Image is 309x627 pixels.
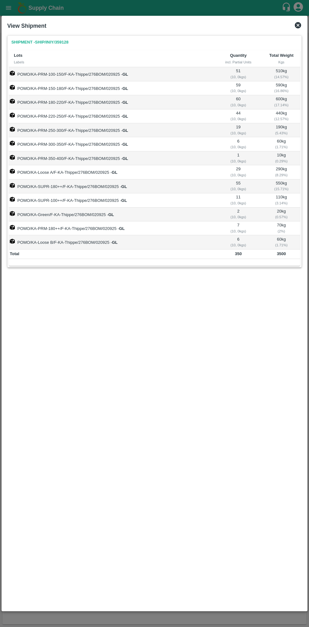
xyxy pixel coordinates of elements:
td: 11 [214,193,263,207]
img: box [10,197,15,202]
td: 510 kg [263,67,300,81]
b: Lots [14,53,22,58]
td: POMO/KA-PRM-300-350/F-KA-Thippe/276BOM/020925 - [9,137,214,151]
div: Labels [14,59,209,65]
strong: GL [112,240,118,245]
div: Kgs [268,59,295,65]
div: ( 10, 0 kgs) [215,144,261,150]
td: POMO/KA-Loose B/F-KA-Thippe/276BOM/020925 - [9,235,214,249]
strong: GL [122,72,128,77]
img: box [10,239,15,244]
img: box [10,141,15,146]
td: 29 [214,165,263,179]
td: 440 kg [263,109,300,123]
div: ( 10, 0 kgs) [215,130,261,136]
td: 19 [214,123,263,137]
td: POMO/KA-SUPR-100++/F-KA-Thippe/276BOM/020925 - [9,193,214,207]
div: ( 10, 0 kgs) [215,158,261,164]
div: ( 14.57 %) [264,74,299,80]
strong: GL [121,184,127,189]
div: ( 0.57 %) [264,214,299,220]
td: 600 kg [263,95,300,109]
td: 6 [214,235,263,249]
img: box [10,211,15,216]
td: POMO/KA-Green/F-KA-Thippe/276BOM/020925 - [9,208,214,221]
strong: GL [112,170,117,175]
td: POMO/KA-SUPR-180++/F-KA-Thippe/276BOM/020925 - [9,179,214,193]
img: box [10,99,15,104]
img: box [10,155,15,160]
img: box [10,127,15,132]
div: ( 12.57 %) [264,116,299,122]
td: POMO/KA-PRM-100-150/F-KA-Thippe/276BOM/020925 - [9,67,214,81]
td: 70 kg [263,221,300,235]
td: POMO/KA-PRM-220-250/F-KA-Thippe/276BOM/020925 - [9,109,214,123]
img: box [10,169,15,174]
td: POMO/KA-PRM-250-300/F-KA-Thippe/276BOM/020925 - [9,123,214,137]
div: ( 10, 0 kgs) [215,172,261,178]
td: 60 kg [263,235,300,249]
td: 290 kg [263,165,300,179]
strong: GL [122,86,128,91]
td: 60 [214,95,263,109]
strong: GL [122,128,128,133]
strong: GL [108,212,114,217]
strong: GL [122,114,128,119]
div: ( 0.29 %) [264,158,299,164]
img: box [10,183,15,188]
div: ( 10, 0 kgs) [215,200,261,206]
td: 550 kg [263,179,300,193]
td: 59 [214,81,263,95]
div: ( 3.14 %) [264,200,299,206]
img: box [10,113,15,118]
div: ( 15.71 %) [264,186,299,192]
div: ( 17.14 %) [264,102,299,108]
td: 2 [214,208,263,221]
img: box [10,225,15,230]
b: Quantity [230,53,247,58]
strong: GL [122,142,128,147]
td: 6 [214,137,263,151]
strong: GL [122,100,128,105]
td: 60 kg [263,137,300,151]
div: ( 10, 0 kgs) [215,74,261,80]
div: ( 10, 0 kgs) [215,186,261,192]
div: ( 16.86 %) [264,88,299,94]
td: 51 [214,67,263,81]
td: 590 kg [263,81,300,95]
td: POMO/KA-Loose A/F-KA-Thippe/276BOM/020925 - [9,165,214,179]
div: ( 10, 0 kgs) [215,88,261,94]
div: ( 10, 0 kgs) [215,214,261,220]
td: 55 [214,179,263,193]
div: ( 2 %) [264,228,299,234]
b: Total [10,251,19,256]
td: 1 [214,151,263,165]
div: ( 8.29 %) [264,172,299,178]
div: ( 1.71 %) [264,144,299,150]
strong: GL [119,226,125,231]
div: ( 10, 0 kgs) [215,228,261,234]
b: 350 [235,251,242,256]
td: POMO/KA-PRM-180-220/F-KA-Thippe/276BOM/020925 - [9,95,214,109]
div: ( 10, 0 kgs) [215,116,261,122]
strong: GL [122,156,128,161]
td: 10 kg [263,151,300,165]
td: 110 kg [263,193,300,207]
td: POMO/KA-PRM-150-180/F-KA-Thippe/276BOM/020925 - [9,81,214,95]
td: 44 [214,109,263,123]
div: ( 5.43 %) [264,130,299,136]
b: View Shipment [7,23,46,29]
div: ( 10, 0 kgs) [215,242,261,248]
div: ( 10, 0 kgs) [215,102,261,108]
strong: GL [121,198,127,203]
img: box [10,71,15,76]
td: 7 [214,221,263,235]
b: Total Weight [269,53,294,58]
td: POMO/KA-PRM-180++/F-KA-Thippe/276BOM/020925 - [9,221,214,235]
td: POMO/KA-PRM-350-400/F-KA-Thippe/276BOM/020925 - [9,151,214,165]
a: Shipment -SHIP/INIY/359128 [9,37,71,48]
td: 20 kg [263,208,300,221]
div: incl. Partial Units [219,59,258,65]
div: ( 1.71 %) [264,242,299,248]
img: box [10,85,15,90]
